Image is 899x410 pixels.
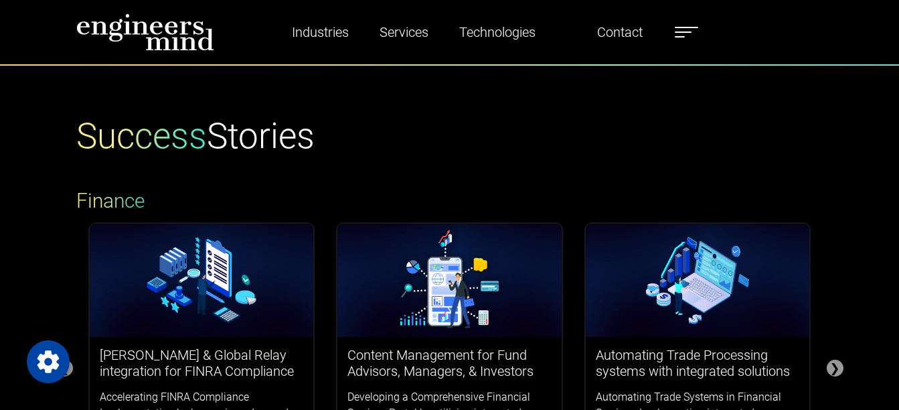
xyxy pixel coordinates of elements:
h3: Content Management for Fund Advisors, Managers, & Investors [347,347,552,379]
a: Technologies [454,17,541,48]
img: logos [90,224,314,337]
a: Industries [287,17,354,48]
img: logo [76,13,214,51]
h3: [PERSON_NAME] & Global Relay integration for FINRA Compliance [100,347,304,379]
h3: Automating Trade Processing systems with integrated solutions [596,347,800,379]
span: Finance [76,189,145,212]
img: logos [586,224,810,337]
div: ❯ [827,360,843,377]
span: Success [76,115,207,157]
h1: Stories [76,115,315,158]
img: logos [337,224,562,337]
a: Services [374,17,434,48]
a: Contact [592,17,648,48]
